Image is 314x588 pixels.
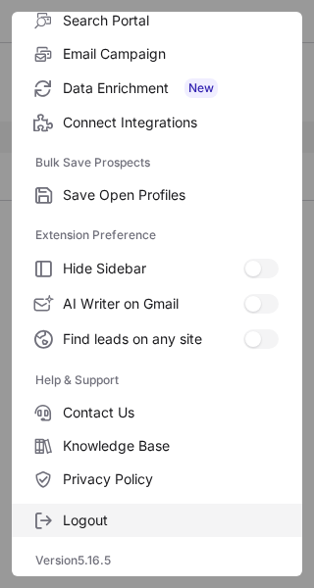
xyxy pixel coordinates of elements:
[63,470,279,488] span: Privacy Policy
[63,404,279,421] span: Contact Us
[12,429,302,463] label: Knowledge Base
[12,37,302,71] label: Email Campaign
[184,78,218,98] span: New
[63,260,243,277] span: Hide Sidebar
[63,78,279,98] span: Data Enrichment
[12,504,302,537] label: Logout
[63,12,279,29] span: Search Portal
[63,45,279,63] span: Email Campaign
[12,396,302,429] label: Contact Us
[63,330,243,348] span: Find leads on any site
[63,437,279,455] span: Knowledge Base
[12,463,302,496] label: Privacy Policy
[12,178,302,212] label: Save Open Profiles
[12,545,302,576] div: Version 5.16.5
[63,114,279,131] span: Connect Integrations
[12,71,302,106] label: Data Enrichment New
[35,220,279,251] label: Extension Preference
[12,4,302,37] label: Search Portal
[35,365,279,396] label: Help & Support
[12,286,302,321] label: AI Writer on Gmail
[63,295,243,313] span: AI Writer on Gmail
[12,106,302,139] label: Connect Integrations
[12,251,302,286] label: Hide Sidebar
[63,186,279,204] span: Save Open Profiles
[35,147,279,178] label: Bulk Save Prospects
[63,512,279,529] span: Logout
[12,321,302,357] label: Find leads on any site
